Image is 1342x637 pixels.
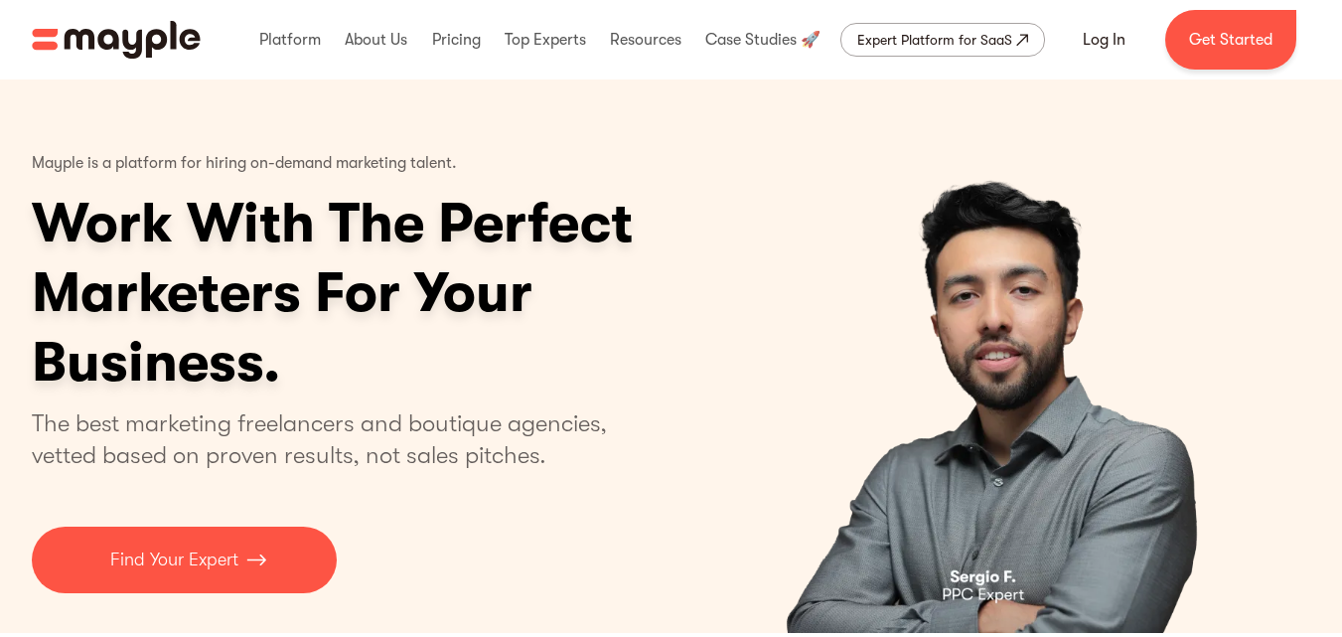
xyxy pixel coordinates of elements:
[690,80,1311,633] div: carousel
[690,80,1311,633] div: 1 of 4
[340,8,412,72] div: About Us
[32,527,337,593] a: Find Your Expert
[32,21,201,59] a: home
[254,8,326,72] div: Platform
[840,23,1045,57] a: Expert Platform for SaaS
[32,139,457,189] p: Mayple is a platform for hiring on-demand marketing talent.
[32,21,201,59] img: Mayple logo
[32,189,787,398] h1: Work With The Perfect Marketers For Your Business.
[1059,16,1149,64] a: Log In
[605,8,686,72] div: Resources
[427,8,486,72] div: Pricing
[1165,10,1296,70] a: Get Started
[110,547,238,573] p: Find Your Expert
[32,407,631,471] p: The best marketing freelancers and boutique agencies, vetted based on proven results, not sales p...
[857,28,1012,52] div: Expert Platform for SaaS
[500,8,591,72] div: Top Experts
